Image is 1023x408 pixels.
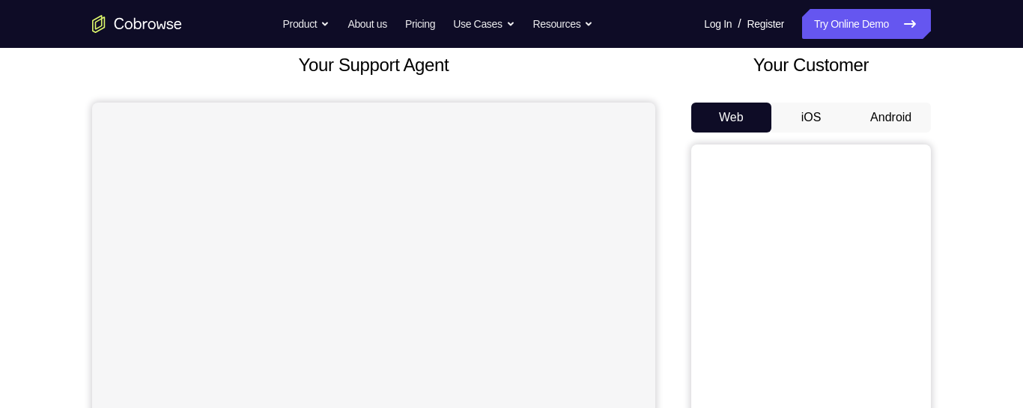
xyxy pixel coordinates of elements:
h2: Your Support Agent [92,52,655,79]
button: Resources [533,9,594,39]
button: Android [851,103,931,133]
button: Product [283,9,330,39]
a: Try Online Demo [802,9,931,39]
button: Use Cases [453,9,514,39]
a: Pricing [405,9,435,39]
button: Web [691,103,771,133]
a: About us [347,9,386,39]
a: Log In [704,9,732,39]
a: Go to the home page [92,15,182,33]
h2: Your Customer [691,52,931,79]
button: iOS [771,103,852,133]
span: / [738,15,741,33]
a: Register [747,9,784,39]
